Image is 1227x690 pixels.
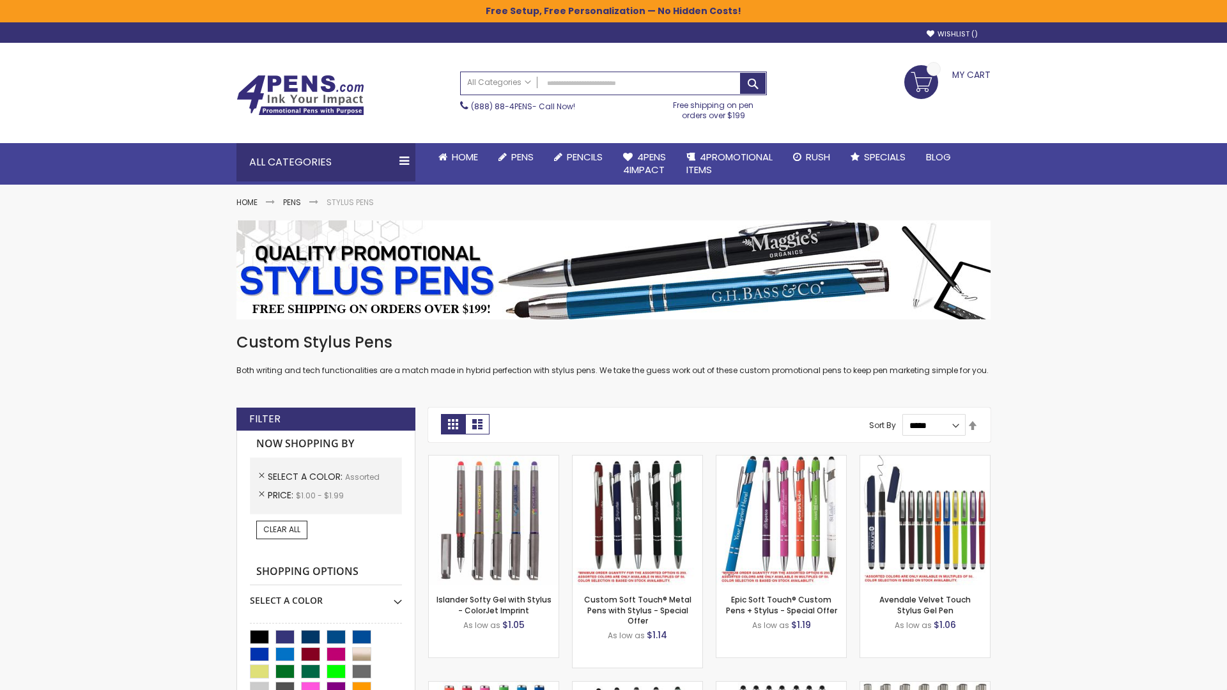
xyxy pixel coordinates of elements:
[783,143,840,171] a: Rush
[660,95,768,121] div: Free shipping on pen orders over $199
[584,594,691,625] a: Custom Soft Touch® Metal Pens with Stylus - Special Offer
[613,143,676,185] a: 4Pens4impact
[236,197,258,208] a: Home
[895,620,932,631] span: As low as
[471,101,532,112] a: (888) 88-4PENS
[840,143,916,171] a: Specials
[726,594,837,615] a: Epic Soft Touch® Custom Pens + Stylus - Special Offer
[926,150,951,164] span: Blog
[463,620,500,631] span: As low as
[806,150,830,164] span: Rush
[441,414,465,434] strong: Grid
[676,143,783,185] a: 4PROMOTIONALITEMS
[864,150,906,164] span: Specials
[869,420,896,431] label: Sort By
[268,470,345,483] span: Select A Color
[436,594,552,615] a: Islander Softy Gel with Stylus - ColorJet Imprint
[263,524,300,535] span: Clear All
[608,630,645,641] span: As low as
[236,143,415,181] div: All Categories
[296,490,344,501] span: $1.00 - $1.99
[916,143,961,171] a: Blog
[250,431,402,457] strong: Now Shopping by
[249,412,281,426] strong: Filter
[686,150,773,176] span: 4PROMOTIONAL ITEMS
[573,455,702,466] a: Custom Soft Touch® Metal Pens with Stylus-Assorted
[544,143,613,171] a: Pencils
[488,143,544,171] a: Pens
[429,456,559,585] img: Islander Softy Gel with Stylus - ColorJet Imprint-Assorted
[327,197,374,208] strong: Stylus Pens
[647,629,667,641] span: $1.14
[461,72,537,93] a: All Categories
[623,150,666,176] span: 4Pens 4impact
[268,489,296,502] span: Price
[236,75,364,116] img: 4Pens Custom Pens and Promotional Products
[716,455,846,466] a: 4P-MS8B-Assorted
[511,150,534,164] span: Pens
[250,558,402,586] strong: Shopping Options
[428,143,488,171] a: Home
[345,471,380,482] span: Assorted
[860,456,990,585] img: Avendale Velvet Touch Stylus Gel Pen-Assorted
[879,594,971,615] a: Avendale Velvet Touch Stylus Gel Pen
[452,150,478,164] span: Home
[752,620,789,631] span: As low as
[283,197,301,208] a: Pens
[236,220,991,319] img: Stylus Pens
[250,585,402,607] div: Select A Color
[934,618,956,631] span: $1.06
[429,455,559,466] a: Islander Softy Gel with Stylus - ColorJet Imprint-Assorted
[927,29,978,39] a: Wishlist
[791,618,811,631] span: $1.19
[236,332,991,353] h1: Custom Stylus Pens
[567,150,603,164] span: Pencils
[471,101,575,112] span: - Call Now!
[716,456,846,585] img: 4P-MS8B-Assorted
[860,455,990,466] a: Avendale Velvet Touch Stylus Gel Pen-Assorted
[573,456,702,585] img: Custom Soft Touch® Metal Pens with Stylus-Assorted
[502,618,525,631] span: $1.05
[256,521,307,539] a: Clear All
[236,332,991,376] div: Both writing and tech functionalities are a match made in hybrid perfection with stylus pens. We ...
[467,77,531,88] span: All Categories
